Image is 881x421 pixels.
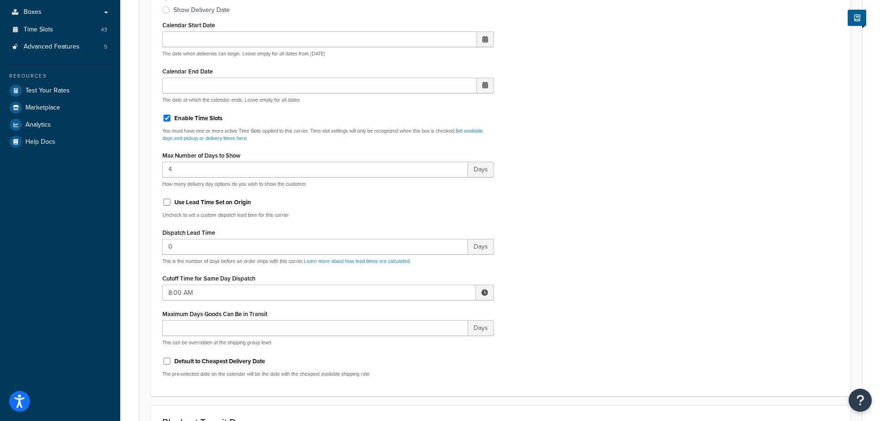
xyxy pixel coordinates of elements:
[848,10,866,26] button: Show Help Docs
[162,152,240,159] label: Max Number of Days to Show
[162,339,494,346] p: This can be overridden at the shipping group level
[468,239,494,255] span: Days
[162,371,494,378] p: The pre-selected date on the calendar will be the date with the cheapest available shipping rate
[7,38,113,55] li: Advanced Features
[25,104,60,112] span: Marketplace
[25,121,51,129] span: Analytics
[7,116,113,133] a: Analytics
[162,311,267,317] label: Maximum Days Goods Can Be in Transit
[7,82,113,99] a: Test Your Rates
[25,87,70,95] span: Test Your Rates
[162,127,483,141] a: Set available days and pickup or delivery times here.
[162,181,494,188] p: How many delivery day options do you wish to show the customer
[468,320,494,336] span: Days
[24,8,42,16] span: Boxes
[162,258,494,265] p: This is the number of days before an order ships with this carrier.
[173,6,230,15] div: Show Delivery Date
[104,43,107,51] span: 5
[7,21,113,38] a: Time Slots43
[7,4,113,21] a: Boxes
[7,134,113,150] a: Help Docs
[7,21,113,38] li: Time Slots
[162,97,494,104] p: The date at which the calendar ends. Leave empty for all dates
[174,114,222,122] label: Enable Time Slots
[304,257,411,265] a: Learn more about how lead times are calculated.
[174,198,251,207] label: Use Lead Time Set on Origin
[162,275,255,282] label: Cutoff Time for Same Day Dispatch
[24,26,53,34] span: Time Slots
[24,43,80,51] span: Advanced Features
[162,229,215,236] label: Dispatch Lead Time
[7,72,113,80] div: Resources
[101,26,107,34] span: 43
[849,389,872,412] button: Open Resource Center
[162,212,494,219] p: Uncheck to set a custom dispatch lead time for this carrier
[162,50,494,57] p: The date when deliveries can begin. Leave empty for all dates from [DATE]
[468,162,494,177] span: Days
[174,357,265,366] label: Default to Cheapest Delivery Date
[162,128,494,142] p: You must have one or more active Time Slots applied to this carrier. Time slot settings will only...
[25,138,55,146] span: Help Docs
[162,22,215,29] label: Calendar Start Date
[162,68,213,75] label: Calendar End Date
[7,99,113,116] a: Marketplace
[7,38,113,55] a: Advanced Features5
